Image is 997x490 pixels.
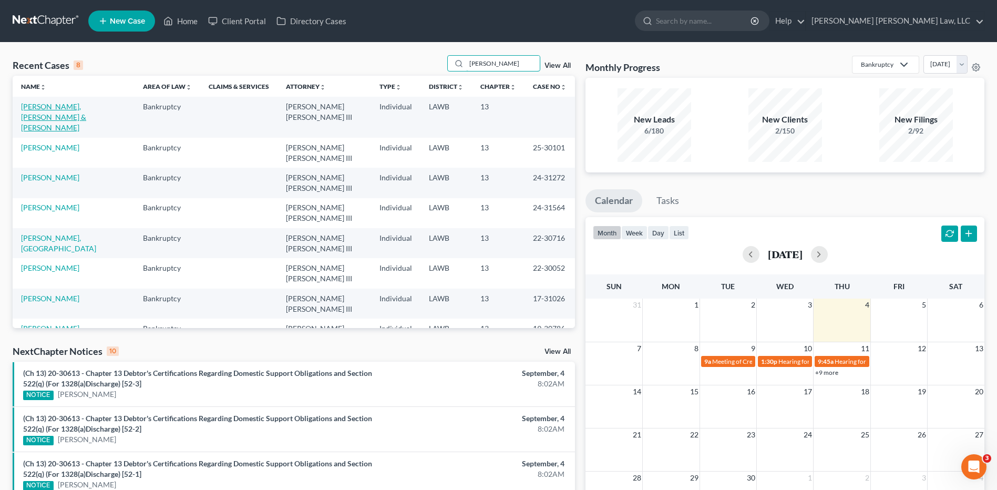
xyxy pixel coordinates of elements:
span: Wed [776,282,794,291]
a: [PERSON_NAME] [21,173,79,182]
td: LAWB [420,198,472,228]
div: September, 4 [391,458,564,469]
div: NOTICE [23,391,54,400]
a: (Ch 13) 20-30613 - Chapter 13 Debtor's Certifications Regarding Domestic Support Obligations and ... [23,414,372,433]
a: +9 more [815,369,838,376]
span: Thu [835,282,850,291]
span: 9:45a [818,358,834,365]
h2: [DATE] [768,249,803,260]
span: Sun [607,282,622,291]
i: unfold_more [457,84,464,90]
td: 13 [472,168,525,198]
div: September, 4 [391,413,564,424]
span: 8 [693,342,700,355]
a: [PERSON_NAME], [PERSON_NAME] & [PERSON_NAME] [21,102,86,132]
i: unfold_more [40,84,46,90]
a: Districtunfold_more [429,83,464,90]
td: Bankruptcy [135,289,200,319]
span: 6 [978,299,984,311]
td: LAWB [420,138,472,168]
a: [PERSON_NAME] [58,389,116,400]
button: list [669,226,689,240]
td: Individual [371,289,420,319]
span: 26 [917,428,927,441]
span: 20 [974,385,984,398]
span: 23 [746,428,756,441]
i: unfold_more [560,84,567,90]
td: Bankruptcy [135,97,200,137]
a: [PERSON_NAME] [21,324,79,333]
div: NOTICE [23,436,54,445]
td: LAWB [420,97,472,137]
span: 30 [746,472,756,484]
td: [PERSON_NAME] [PERSON_NAME] III [277,289,371,319]
span: 21 [632,428,642,441]
td: Individual [371,258,420,288]
td: Individual [371,138,420,168]
a: Attorneyunfold_more [286,83,326,90]
span: 9a [704,358,711,365]
td: Individual [371,168,420,198]
td: LAWB [420,228,472,258]
a: Chapterunfold_more [480,83,516,90]
span: Sat [949,282,962,291]
span: 1 [693,299,700,311]
td: [PERSON_NAME] [PERSON_NAME] III [277,228,371,258]
a: [PERSON_NAME] [PERSON_NAME] Law, LLC [806,12,984,30]
div: 8 [74,60,83,70]
span: 1 [807,472,813,484]
a: View All [544,62,571,69]
td: [PERSON_NAME] [PERSON_NAME] III [277,138,371,168]
span: 7 [636,342,642,355]
td: [PERSON_NAME] [PERSON_NAME] III [277,198,371,228]
span: 14 [632,385,642,398]
td: LAWB [420,168,472,198]
td: 13 [472,138,525,168]
span: 29 [689,472,700,484]
a: (Ch 13) 20-30613 - Chapter 13 Debtor's Certifications Regarding Domestic Support Obligations and ... [23,369,372,388]
a: Area of Lawunfold_more [143,83,192,90]
span: 19 [917,385,927,398]
td: 13 [472,97,525,137]
div: 6/180 [618,126,691,136]
span: 18 [860,385,870,398]
a: Client Portal [203,12,271,30]
td: Bankruptcy [135,168,200,198]
td: 13 [472,258,525,288]
div: Recent Cases [13,59,83,72]
span: 9 [750,342,756,355]
td: Bankruptcy [135,228,200,258]
td: Bankruptcy [135,198,200,228]
a: Case Nounfold_more [533,83,567,90]
span: New Case [110,17,145,25]
span: 15 [689,385,700,398]
span: 31 [632,299,642,311]
div: New Leads [618,114,691,126]
td: Bankruptcy [135,138,200,168]
span: Mon [662,282,680,291]
a: Tasks [647,189,688,212]
div: 10 [107,346,119,356]
i: unfold_more [510,84,516,90]
h3: Monthly Progress [585,61,660,74]
th: Claims & Services [200,76,277,97]
td: LAWB [420,289,472,319]
div: 8:02AM [391,469,564,479]
td: Bankruptcy [135,258,200,288]
td: LAWB [420,258,472,288]
td: [PERSON_NAME] [PERSON_NAME] III [277,319,371,349]
div: New Filings [879,114,953,126]
span: 10 [803,342,813,355]
td: 19-30786 [525,319,575,349]
td: 17-31026 [525,289,575,319]
td: 24-31564 [525,198,575,228]
span: 3 [807,299,813,311]
a: Nameunfold_more [21,83,46,90]
td: Individual [371,97,420,137]
td: 24-31272 [525,168,575,198]
a: [PERSON_NAME] [21,294,79,303]
a: Home [158,12,203,30]
a: [PERSON_NAME] [21,203,79,212]
input: Search by name... [656,11,752,30]
div: 8:02AM [391,379,564,389]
